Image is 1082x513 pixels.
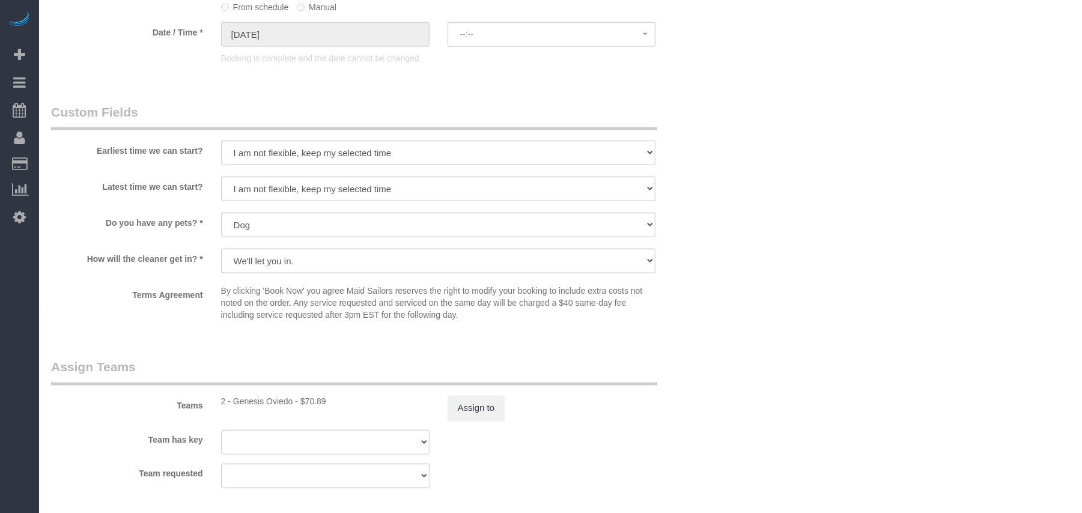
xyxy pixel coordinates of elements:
[42,22,212,38] label: Date / Time *
[51,103,657,130] legend: Custom Fields
[221,285,656,321] p: By clicking 'Book Now' you agree Maid Sailors reserves the right to modify your booking to includ...
[42,141,212,157] label: Earliest time we can start?
[448,22,656,47] button: --:--
[460,29,643,39] span: --:--
[42,430,212,446] label: Team has key
[221,22,430,47] input: MM/DD/YYYY
[42,396,212,412] label: Teams
[42,464,212,480] label: Team requested
[448,396,505,421] button: Assign to
[221,52,656,64] p: Booking is complete and the date cannot be changed
[42,285,212,301] label: Terms Agreement
[7,12,31,29] img: Automaid Logo
[42,177,212,193] label: Latest time we can start?
[51,359,657,386] legend: Assign Teams
[42,249,212,265] label: How will the cleaner get in? *
[221,396,430,408] div: 4.17 hours x $17.00/hour
[297,4,305,11] input: Manual
[42,213,212,229] label: Do you have any pets? *
[221,4,229,11] input: From schedule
